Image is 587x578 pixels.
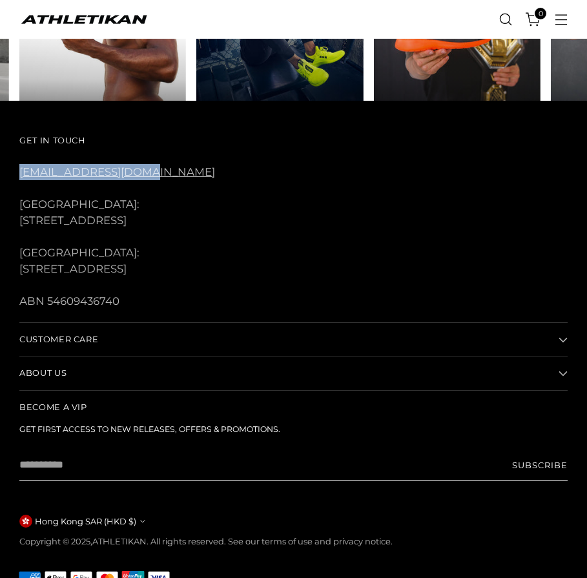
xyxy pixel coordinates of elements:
span: Customer Care [19,333,98,346]
button: Subscribe [512,449,568,481]
button: About Us [19,356,568,389]
button: Hong Kong SAR (HKD $) [19,515,145,528]
a: Open search modal [492,6,519,33]
p: Copyright © 2025, . All rights reserved. See our terms of use and privacy notice. [19,535,568,548]
button: Open menu modal [548,6,574,33]
span: Get In Touch [19,135,86,145]
span: Become a VIP [19,401,87,413]
span: 0 [535,8,546,19]
div: [GEOGRAPHIC_DATA]: [STREET_ADDRESS] [GEOGRAPHIC_DATA]: [STREET_ADDRESS] ABN 54609436740 [19,132,568,309]
a: ATHLETIKAN [92,536,147,546]
span: About Us [19,367,67,379]
a: ATHLETIKAN [19,14,149,25]
h6: Get first access to new releases, offers & promotions. [19,424,568,436]
button: Customer Care [19,323,568,356]
a: [EMAIL_ADDRESS][DOMAIN_NAME] [19,165,215,178]
a: Open cart modal [520,6,546,33]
